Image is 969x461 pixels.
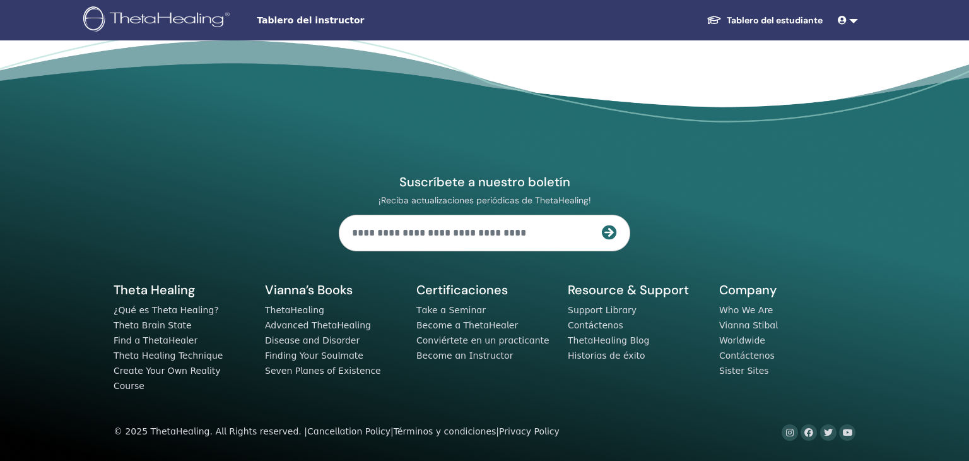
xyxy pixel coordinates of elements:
a: ThetaHealing Blog [568,335,649,345]
h5: Company [719,282,855,298]
a: Worldwide [719,335,765,345]
a: Find a ThetaHealer [114,335,197,345]
a: Contáctenos [719,350,775,361]
a: Become a ThetaHealer [416,320,518,330]
h5: Resource & Support [568,282,704,298]
h4: Suscríbete a nuestro boletín [339,174,630,190]
a: ThetaHealing [265,305,324,315]
a: Take a Seminar [416,305,486,315]
a: Seven Planes of Existence [265,366,381,376]
a: Theta Brain State [114,320,192,330]
img: graduation-cap-white.svg [707,15,722,25]
a: Cancellation Policy [307,426,391,436]
a: Sister Sites [719,366,769,376]
a: Contáctenos [568,320,623,330]
a: Advanced ThetaHealing [265,320,371,330]
a: Become an Instructor [416,350,513,361]
a: Historias de éxito [568,350,645,361]
a: Vianna Stibal [719,320,778,330]
a: Privacy Policy [499,426,560,436]
a: Términos y condiciones [394,426,496,436]
a: Conviértete en un practicante [416,335,549,345]
span: Tablero del instructor [257,14,446,27]
a: Finding Your Soulmate [265,350,363,361]
a: Disease and Disorder [265,335,360,345]
a: Theta Healing Technique [114,350,223,361]
a: ¿Qué es Theta Healing? [114,305,219,315]
div: © 2025 ThetaHealing. All Rights reserved. | | | [114,424,560,440]
h5: Vianna’s Books [265,282,401,298]
h5: Certificaciones [416,282,553,298]
p: ¡Reciba actualizaciones periódicas de ThetaHealing! [339,195,630,206]
a: Tablero del estudiante [696,9,833,32]
a: Who We Are [719,305,773,315]
h5: Theta Healing [114,282,250,298]
a: Create Your Own Reality Course [114,366,221,391]
img: logo.png [83,6,234,35]
a: Support Library [568,305,637,315]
